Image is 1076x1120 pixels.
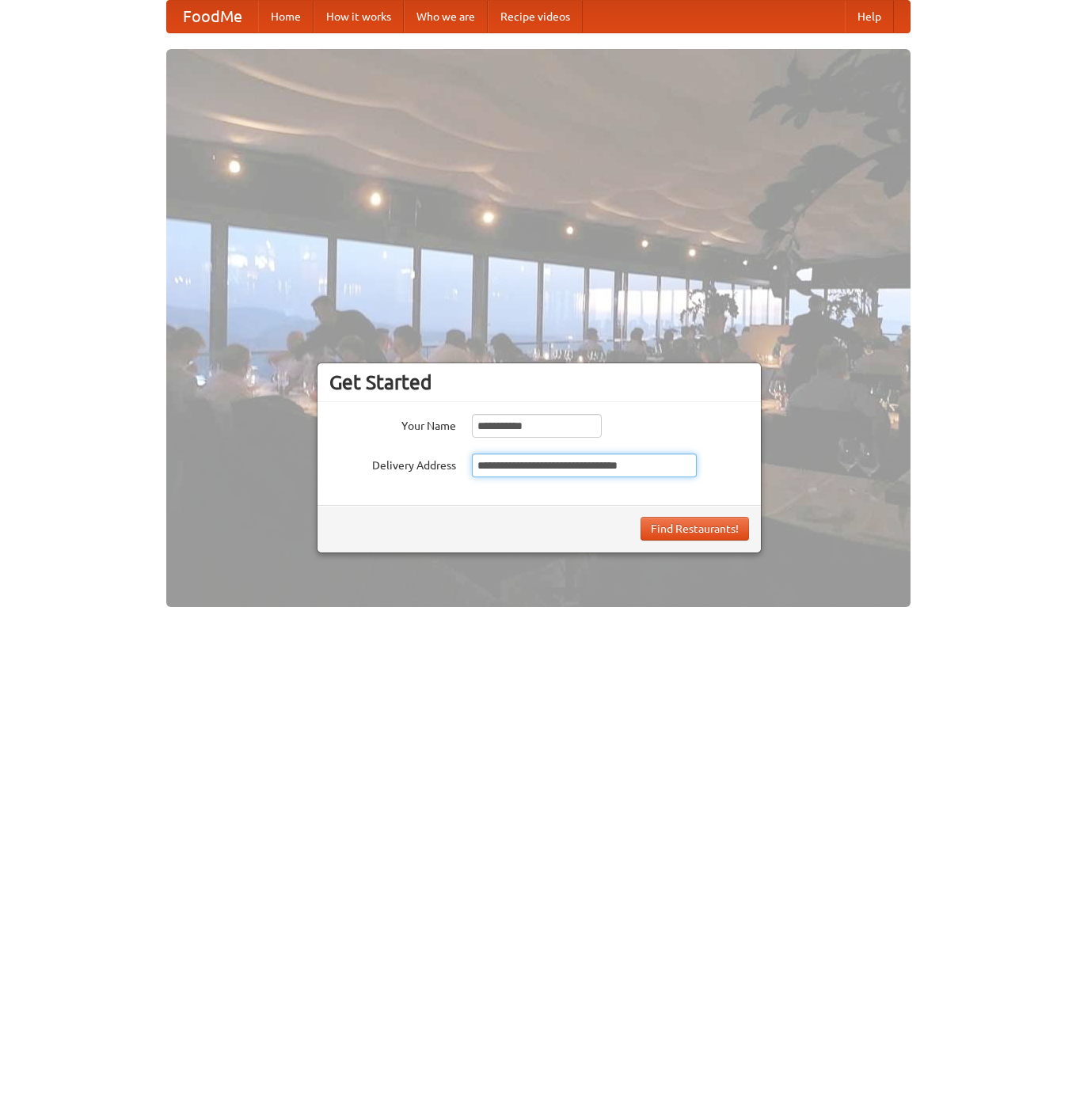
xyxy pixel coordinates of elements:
a: Home [258,1,314,32]
a: FoodMe [167,1,258,32]
a: Who we are [404,1,488,32]
label: Your Name [329,414,456,434]
label: Delivery Address [329,454,456,473]
a: Help [845,1,894,32]
a: Recipe videos [488,1,583,32]
h3: Get Started [329,370,749,394]
a: How it works [314,1,404,32]
button: Find Restaurants! [641,517,749,541]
